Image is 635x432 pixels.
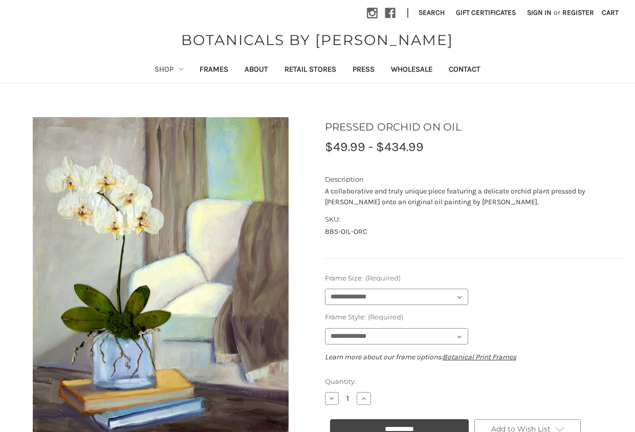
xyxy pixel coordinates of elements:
[236,58,276,83] a: About
[443,353,516,361] a: Botanical Print Frames
[325,226,625,237] dd: BBS-OIL-ORC
[344,58,383,83] a: Press
[325,312,625,322] label: Frame Style:
[325,186,625,207] div: A collaborative and truly unique piece featuring a delicate orchid plant pressed by [PERSON_NAME]...
[325,352,625,362] p: Learn more about our frame options:
[146,58,191,83] a: Shop
[365,274,401,282] small: (Required)
[602,8,619,17] span: Cart
[325,119,625,135] h1: PRESSED ORCHID ON OIL
[325,377,625,387] label: Quantity:
[325,273,625,284] label: Frame Size:
[325,214,622,225] dt: SKU:
[368,313,403,321] small: (Required)
[176,29,458,51] a: BOTANICALS BY [PERSON_NAME]
[191,58,236,83] a: Frames
[383,58,441,83] a: Wholesale
[441,58,489,83] a: Contact
[553,7,561,18] span: or
[403,5,413,21] li: |
[325,139,424,154] span: $49.99 - $434.99
[276,58,344,83] a: Retail Stores
[325,175,622,185] dt: Description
